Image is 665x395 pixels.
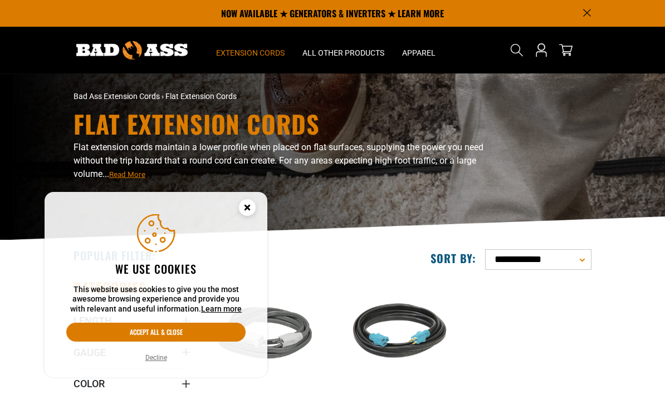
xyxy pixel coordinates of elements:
[402,48,436,58] span: Apparel
[66,323,246,342] button: Accept all & close
[74,91,413,102] nav: breadcrumbs
[74,112,502,136] h1: Flat Extension Cords
[74,142,483,179] span: Flat extension cords maintain a lower profile when placed on flat surfaces, supplying the power y...
[74,92,160,101] a: Bad Ass Extension Cords
[45,192,267,378] aside: Cookie Consent
[431,251,476,265] label: Sort by:
[294,27,393,73] summary: All Other Products
[508,41,526,59] summary: Search
[339,280,459,388] img: black teal
[66,285,246,314] p: This website uses cookies to give you the most awesome browsing experience and provide you with r...
[207,27,294,73] summary: Extension Cords
[393,27,444,73] summary: Apparel
[66,261,246,276] h2: We use cookies
[74,377,105,390] span: Color
[162,92,164,101] span: ›
[142,352,170,363] button: Decline
[109,170,145,179] span: Read More
[302,48,384,58] span: All Other Products
[76,41,188,60] img: Bad Ass Extension Cords
[165,92,237,101] span: Flat Extension Cords
[216,48,285,58] span: Extension Cords
[201,304,242,313] a: Learn more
